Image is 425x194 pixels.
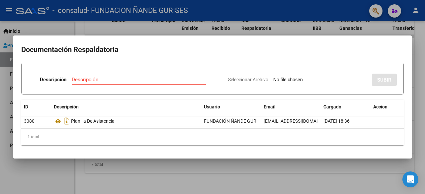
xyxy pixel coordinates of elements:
[54,116,199,126] div: Planilla De Asistencia
[373,104,387,109] span: Accion
[62,116,71,126] i: Descargar documento
[323,118,350,124] span: [DATE] 18:36
[24,118,35,124] span: 3080
[264,118,337,124] span: [EMAIL_ADDRESS][DOMAIN_NAME]
[21,100,51,114] datatable-header-cell: ID
[51,100,201,114] datatable-header-cell: Descripción
[377,77,391,83] span: SUBIR
[54,104,79,109] span: Descripción
[371,100,404,114] datatable-header-cell: Accion
[204,104,220,109] span: Usuario
[321,100,371,114] datatable-header-cell: Cargado
[40,76,66,84] p: Descripción
[21,129,404,145] div: 1 total
[228,77,268,82] span: Seleccionar Archivo
[264,104,276,109] span: Email
[21,43,404,56] h2: Documentación Respaldatoria
[204,118,266,124] span: FUNDACIÓN ÑANDE GURISES
[24,104,28,109] span: ID
[372,74,397,86] button: SUBIR
[261,100,321,114] datatable-header-cell: Email
[323,104,341,109] span: Cargado
[201,100,261,114] datatable-header-cell: Usuario
[402,171,418,187] div: Open Intercom Messenger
